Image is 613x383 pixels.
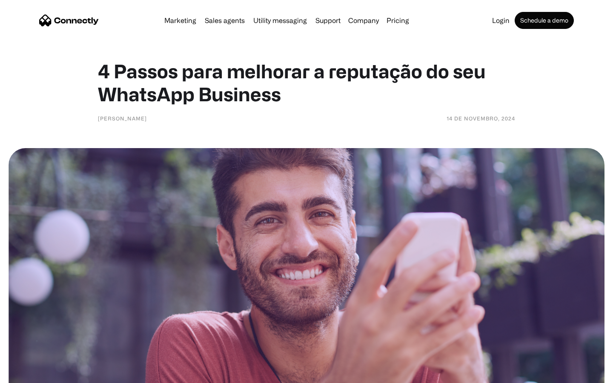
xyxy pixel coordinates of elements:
[312,17,344,24] a: Support
[39,14,99,27] a: home
[250,17,310,24] a: Utility messaging
[489,17,513,24] a: Login
[348,14,379,26] div: Company
[346,14,381,26] div: Company
[515,12,574,29] a: Schedule a demo
[383,17,412,24] a: Pricing
[201,17,248,24] a: Sales agents
[98,60,515,106] h1: 4 Passos para melhorar a reputação do seu WhatsApp Business
[447,114,515,123] div: 14 de novembro, 2024
[9,368,51,380] aside: Language selected: English
[17,368,51,380] ul: Language list
[161,17,200,24] a: Marketing
[98,114,147,123] div: [PERSON_NAME]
